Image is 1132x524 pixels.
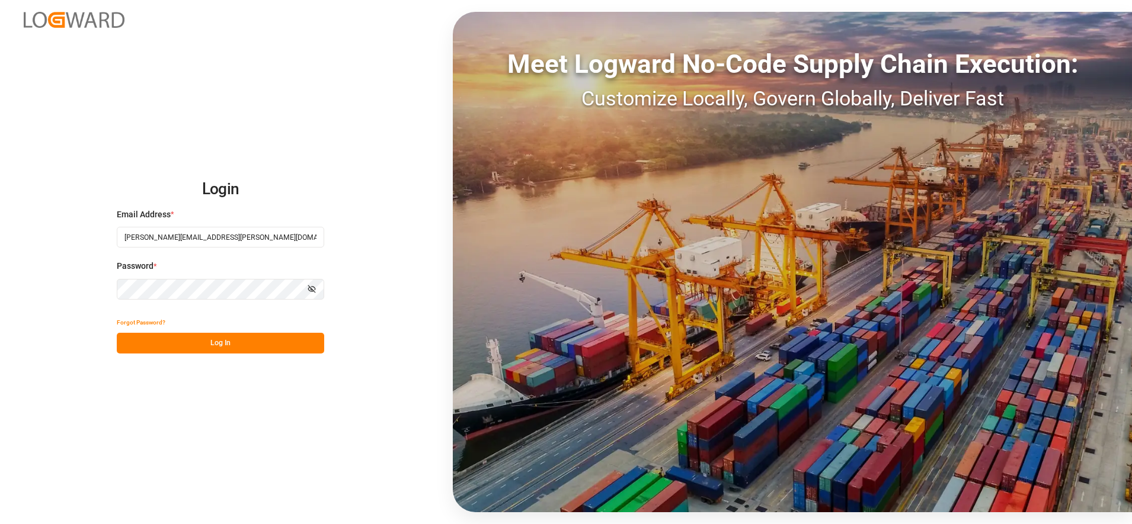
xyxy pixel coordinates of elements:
button: Forgot Password? [117,312,165,333]
img: Logward_new_orange.png [24,12,124,28]
div: Customize Locally, Govern Globally, Deliver Fast [453,83,1132,114]
div: Meet Logward No-Code Supply Chain Execution: [453,44,1132,83]
span: Email Address [117,208,171,221]
span: Password [117,260,154,272]
button: Log In [117,333,324,353]
h2: Login [117,171,324,208]
input: Enter your email [117,227,324,247]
